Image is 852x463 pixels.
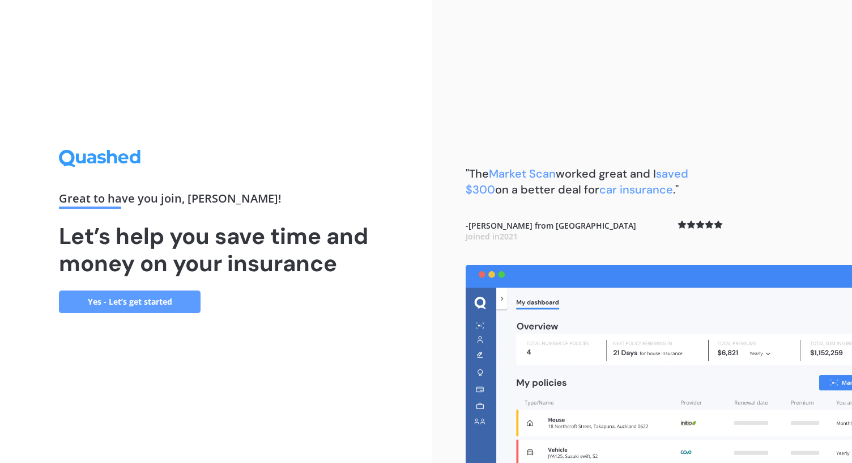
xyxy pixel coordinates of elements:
span: car insurance [599,182,673,197]
span: Market Scan [489,166,556,181]
img: dashboard.webp [466,265,852,463]
span: saved $300 [466,166,688,197]
b: "The worked great and I on a better deal for ." [466,166,688,197]
a: Yes - Let’s get started [59,291,201,313]
span: Joined in 2021 [466,231,518,242]
b: - [PERSON_NAME] from [GEOGRAPHIC_DATA] [466,220,636,242]
div: Great to have you join , [PERSON_NAME] ! [59,193,373,209]
h1: Let’s help you save time and money on your insurance [59,222,373,277]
